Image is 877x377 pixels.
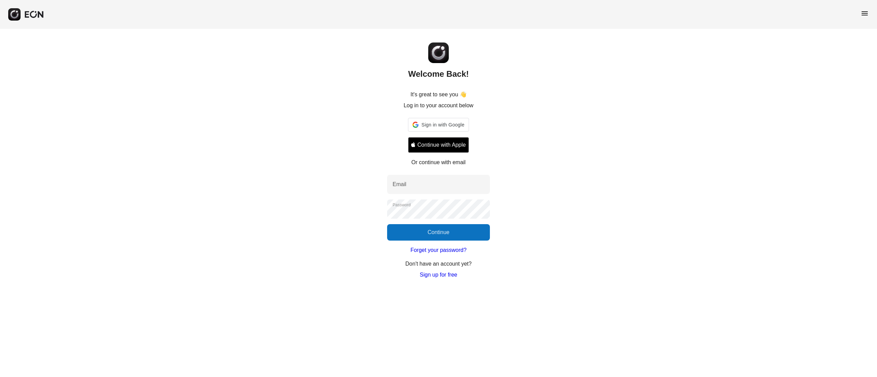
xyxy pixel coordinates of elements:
[393,180,406,188] label: Email
[411,158,466,167] p: Or continue with email
[421,121,464,129] span: Sign in with Google
[408,137,469,153] button: Signin with apple ID
[408,118,469,132] div: Sign in with Google
[861,9,869,17] span: menu
[404,101,473,110] p: Log in to your account below
[420,271,457,279] a: Sign up for free
[405,260,471,268] p: Don't have an account yet?
[410,90,467,99] p: It's great to see you 👋
[410,246,467,254] a: Forget your password?
[408,69,469,80] h2: Welcome Back!
[393,202,411,208] label: Password
[387,224,490,241] button: Continue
